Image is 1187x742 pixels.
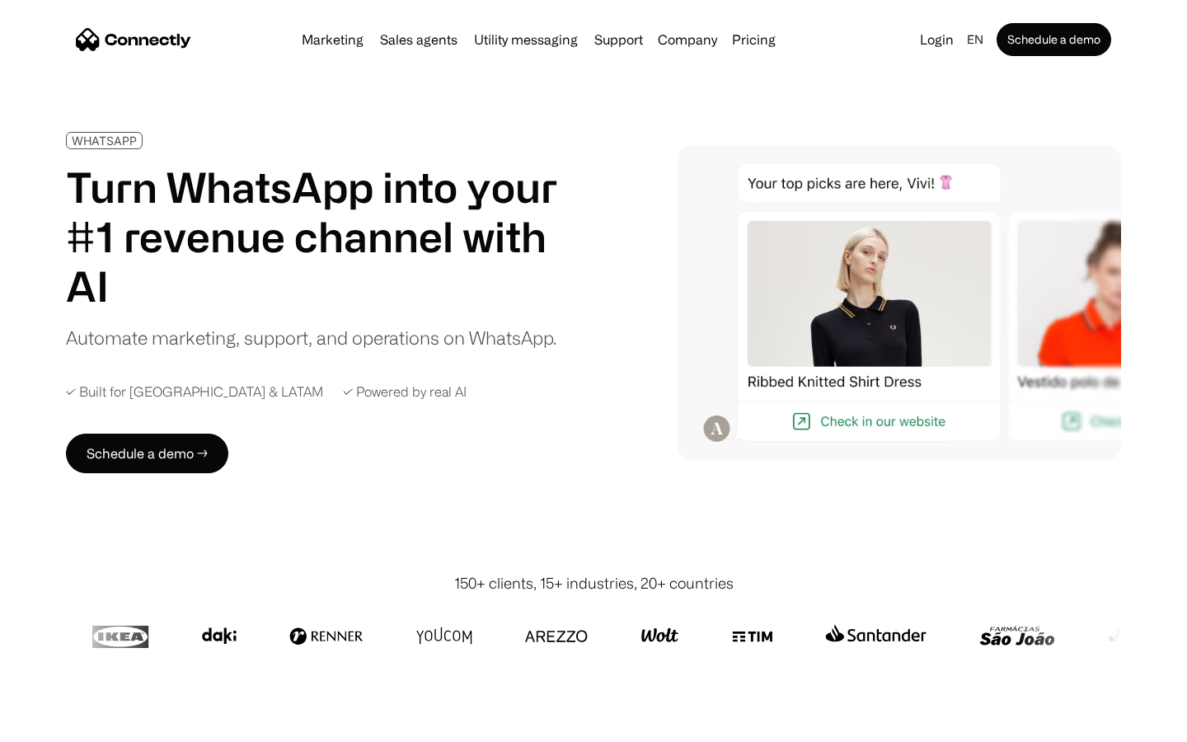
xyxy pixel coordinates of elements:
[66,384,323,400] div: ✓ Built for [GEOGRAPHIC_DATA] & LATAM
[72,134,137,147] div: WHATSAPP
[66,162,577,311] h1: Turn WhatsApp into your #1 revenue channel with AI
[658,28,717,51] div: Company
[66,434,228,473] a: Schedule a demo →
[588,33,650,46] a: Support
[467,33,584,46] a: Utility messaging
[913,28,960,51] a: Login
[16,711,99,736] aside: Language selected: English
[33,713,99,736] ul: Language list
[295,33,370,46] a: Marketing
[725,33,782,46] a: Pricing
[66,324,556,351] div: Automate marketing, support, and operations on WhatsApp.
[343,384,467,400] div: ✓ Powered by real AI
[997,23,1111,56] a: Schedule a demo
[373,33,464,46] a: Sales agents
[967,28,983,51] div: en
[454,572,734,594] div: 150+ clients, 15+ industries, 20+ countries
